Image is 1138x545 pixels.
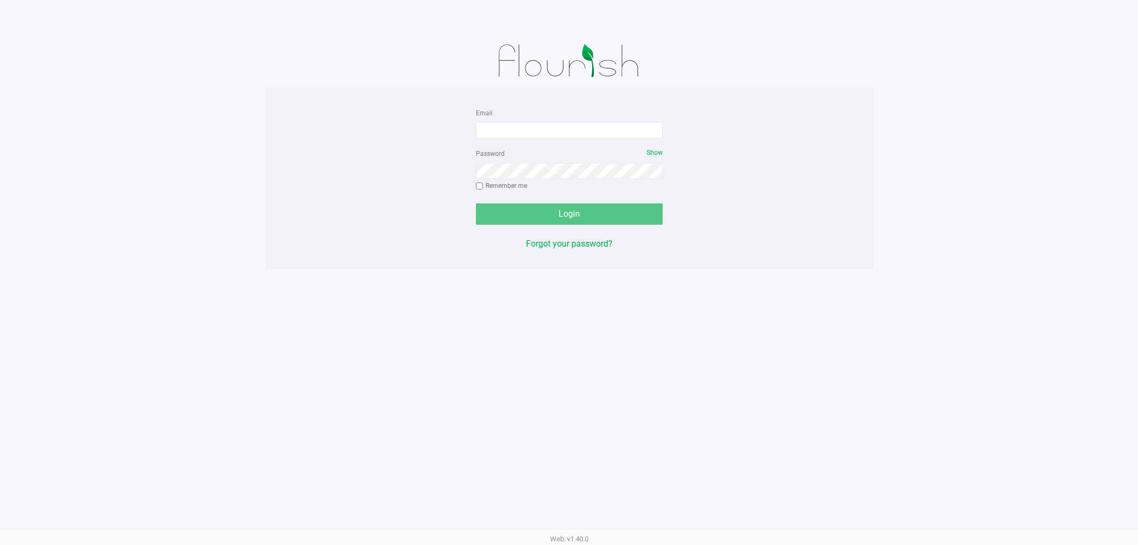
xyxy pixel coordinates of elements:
input: Remember me [476,183,483,190]
span: Web: v1.40.0 [550,535,588,543]
span: Show [647,149,663,156]
label: Password [476,149,505,159]
label: Email [476,108,492,118]
label: Remember me [476,181,527,191]
button: Forgot your password? [526,238,612,250]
